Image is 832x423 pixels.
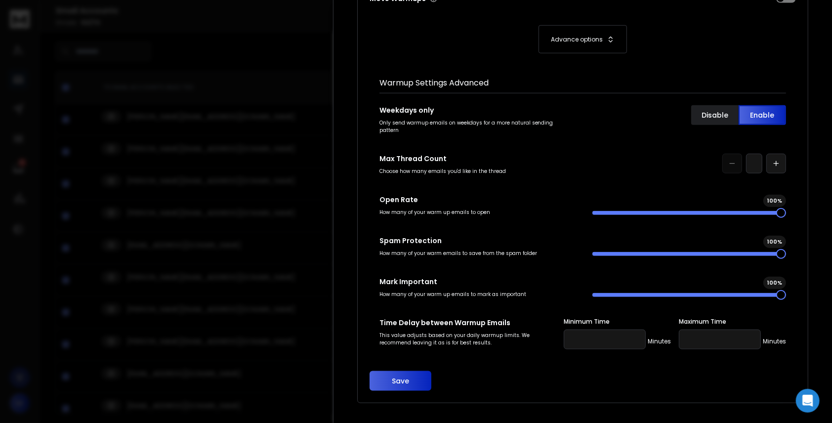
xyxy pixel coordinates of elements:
div: 100 % [763,195,786,207]
p: How many of your warm up emails to mark as important [379,291,573,298]
div: Open Intercom Messenger [796,389,820,413]
p: Time Delay between Warmup Emails [379,318,560,328]
div: 100 % [763,277,786,289]
p: Advance options [551,36,603,43]
p: Only send warmup emails on weekdays for a more natural sending pattern [379,119,573,134]
button: Enable [739,105,786,125]
p: Minutes [763,338,786,345]
p: How many of your warm up emails to open [379,209,573,216]
p: Open Rate [379,195,573,205]
p: Minutes [648,338,671,345]
p: Choose how many emails you'd like in the thread [379,168,573,175]
button: Save [370,371,431,391]
button: Advance options [379,25,786,53]
p: This value adjusts based on your daily warmup limits. We recommend leaving it as is for best resu... [379,332,560,346]
p: Weekdays only [379,105,573,115]
button: Disable [691,105,739,125]
h1: Warmup Settings Advanced [379,77,786,89]
div: 100 % [763,236,786,248]
label: Maximum Time [679,318,786,326]
p: Spam Protection [379,236,573,246]
p: Max Thread Count [379,154,573,164]
p: Mark Important [379,277,573,287]
label: Minimum Time [564,318,671,326]
p: How many of your warm emails to save from the spam folder [379,250,573,257]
